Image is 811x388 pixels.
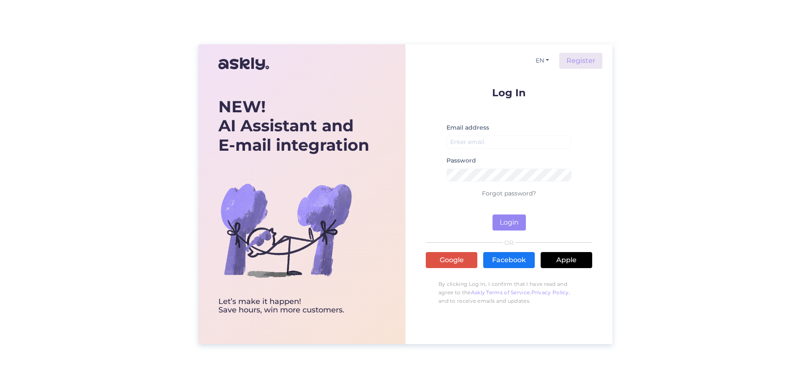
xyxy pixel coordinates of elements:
[559,53,602,69] a: Register
[482,190,536,197] a: Forgot password?
[483,252,535,268] a: Facebook
[218,163,354,298] img: bg-askly
[218,97,369,155] div: AI Assistant and E-mail integration
[218,298,369,315] div: Let’s make it happen! Save hours, win more customers.
[426,276,592,309] p: By clicking Log In, I confirm that I have read and agree to the , , and to receive emails and upd...
[426,252,477,268] a: Google
[541,252,592,268] a: Apple
[532,54,552,67] button: EN
[493,214,526,231] button: Login
[531,289,569,296] a: Privacy Policy
[426,87,592,98] p: Log In
[218,54,269,74] img: Askly
[446,156,476,165] label: Password
[471,289,530,296] a: Askly Terms of Service
[446,123,489,132] label: Email address
[503,240,515,246] span: OR
[218,97,266,117] b: NEW!
[446,136,572,149] input: Enter email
